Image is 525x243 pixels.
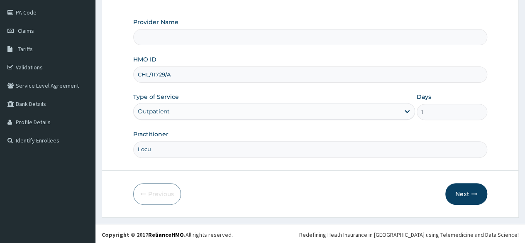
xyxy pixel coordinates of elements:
label: Days [417,93,431,101]
button: Next [445,183,487,205]
input: Enter Name [133,141,487,157]
label: Provider Name [133,18,178,26]
strong: Copyright © 2017 . [102,231,186,238]
label: HMO ID [133,55,156,64]
input: Enter HMO ID [133,66,487,83]
a: RelianceHMO [148,231,184,238]
label: Practitioner [133,130,168,138]
button: Previous [133,183,181,205]
span: Tariffs [18,45,33,53]
div: Redefining Heath Insurance in [GEOGRAPHIC_DATA] using Telemedicine and Data Science! [299,231,519,239]
span: Claims [18,27,34,34]
label: Type of Service [133,93,179,101]
div: Outpatient [138,107,170,115]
